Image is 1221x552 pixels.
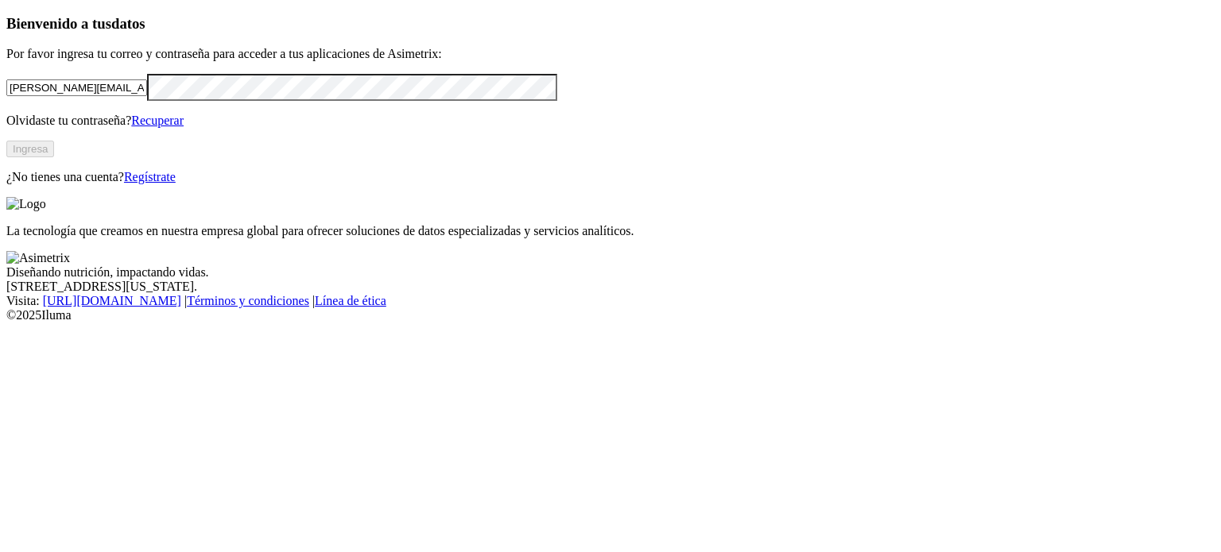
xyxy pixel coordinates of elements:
img: Logo [6,197,46,211]
button: Ingresa [6,141,54,157]
a: Términos y condiciones [187,294,309,307]
a: [URL][DOMAIN_NAME] [43,294,181,307]
a: Línea de ética [315,294,386,307]
input: Tu correo [6,79,147,96]
div: Diseñando nutrición, impactando vidas. [6,265,1215,280]
p: Por favor ingresa tu correo y contraseña para acceder a tus aplicaciones de Asimetrix: [6,47,1215,61]
div: Visita : | | [6,294,1215,308]
img: Asimetrix [6,251,70,265]
div: © 2025 Iluma [6,308,1215,322]
h3: Bienvenido a tus [6,15,1215,33]
span: datos [111,15,145,32]
div: [STREET_ADDRESS][US_STATE]. [6,280,1215,294]
p: ¿No tienes una cuenta? [6,170,1215,184]
p: Olvidaste tu contraseña? [6,114,1215,128]
p: La tecnología que creamos en nuestra empresa global para ofrecer soluciones de datos especializad... [6,224,1215,238]
a: Recuperar [131,114,184,127]
a: Regístrate [124,170,176,183]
